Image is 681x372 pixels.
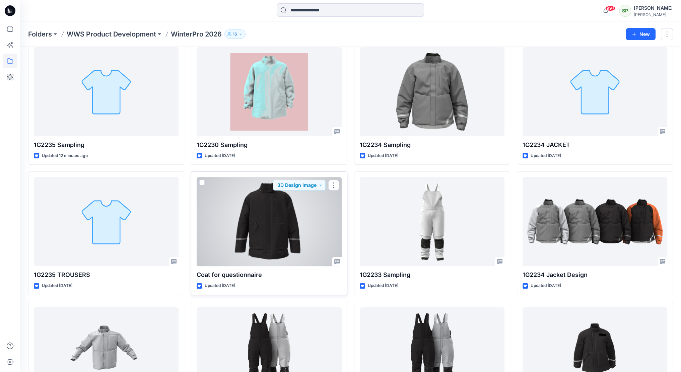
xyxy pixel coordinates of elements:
[205,152,235,159] p: Updated [DATE]
[34,270,179,280] p: 1G2235 TROUSERS
[626,28,656,40] button: New
[619,5,631,17] div: SP
[205,282,235,289] p: Updated [DATE]
[34,177,179,266] a: 1G2235 TROUSERS
[605,6,615,11] span: 99+
[634,12,673,17] div: [PERSON_NAME]
[42,282,72,289] p: Updated [DATE]
[34,47,179,136] a: 1G2235 Sampling
[34,140,179,150] p: 1G2235 Sampling
[523,47,667,136] a: 1G2234 JACKET
[67,29,156,39] a: WWS Product Development
[197,270,341,280] p: Coat for questionnaire
[197,140,341,150] p: 1G2230 Sampling
[233,30,237,38] p: 16
[368,152,398,159] p: Updated [DATE]
[523,140,667,150] p: 1G2234 JACKET
[197,177,341,266] a: Coat for questionnaire
[368,282,398,289] p: Updated [DATE]
[224,29,246,39] button: 16
[360,47,504,136] a: 1G2234 Sampling
[531,282,561,289] p: Updated [DATE]
[360,140,504,150] p: 1G2234 Sampling
[523,270,667,280] p: 1G2234 Jacket Design
[523,177,667,266] a: 1G2234 Jacket Design
[634,4,673,12] div: [PERSON_NAME]
[360,177,504,266] a: 1G2233 Sampling
[42,152,88,159] p: Updated 12 minutes ago
[531,152,561,159] p: Updated [DATE]
[28,29,52,39] a: Folders
[360,270,504,280] p: 1G2233 Sampling
[197,47,341,136] a: 1G2230 Sampling
[171,29,222,39] p: WinterPro 2026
